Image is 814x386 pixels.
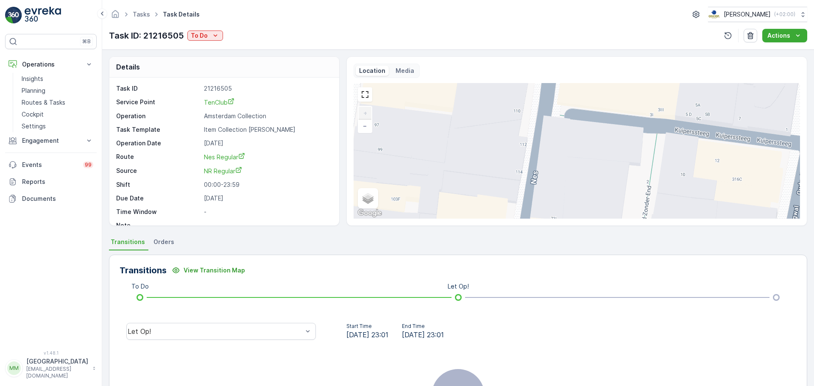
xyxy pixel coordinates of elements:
[359,107,371,119] a: Zoom In
[161,10,201,19] span: Task Details
[191,31,208,40] p: To Do
[708,10,720,19] img: basis-logo_rgb2x.png
[18,120,97,132] a: Settings
[22,60,80,69] p: Operations
[402,330,444,340] span: [DATE] 23:01
[116,112,201,120] p: Operation
[18,85,97,97] a: Planning
[116,221,201,230] p: Note
[204,125,330,134] p: Item Collection [PERSON_NAME]
[22,178,93,186] p: Reports
[7,361,21,375] div: MM
[167,264,250,277] button: View Transition Map
[25,7,61,24] img: logo_light-DOdMpM7g.png
[131,282,149,291] p: To Do
[204,139,330,147] p: [DATE]
[22,161,78,169] p: Events
[18,97,97,108] a: Routes & Tasks
[359,88,371,101] a: View Fullscreen
[26,357,88,366] p: [GEOGRAPHIC_DATA]
[22,98,65,107] p: Routes & Tasks
[356,208,384,219] img: Google
[22,75,43,83] p: Insights
[204,99,234,106] span: TenClub
[767,31,790,40] p: Actions
[359,189,377,208] a: Layers
[204,167,330,175] a: NR Regular
[120,264,167,277] p: Transitions
[448,282,469,291] p: Let Op!
[184,266,245,275] p: View Transition Map
[133,11,150,18] a: Tasks
[5,7,22,24] img: logo
[204,84,330,93] p: 21216505
[5,156,97,173] a: Events99
[116,62,140,72] p: Details
[22,136,80,145] p: Engagement
[22,194,93,203] p: Documents
[109,29,184,42] p: Task ID: 21216505
[116,84,201,93] p: Task ID
[363,122,367,129] span: −
[116,125,201,134] p: Task Template
[204,194,330,203] p: [DATE]
[116,194,201,203] p: Due Date
[356,208,384,219] a: Open this area in Google Maps (opens a new window)
[18,73,97,85] a: Insights
[116,181,201,189] p: Shift
[26,366,88,379] p: [EMAIL_ADDRESS][DOMAIN_NAME]
[724,10,771,19] p: [PERSON_NAME]
[111,238,145,246] span: Transitions
[153,238,174,246] span: Orders
[708,7,807,22] button: [PERSON_NAME](+02:00)
[5,56,97,73] button: Operations
[204,153,245,161] span: Nes Regular
[22,110,44,119] p: Cockpit
[359,67,385,75] p: Location
[204,98,330,107] a: TenClub
[204,221,330,230] p: -
[5,350,97,355] span: v 1.48.1
[187,31,223,41] button: To Do
[116,167,201,175] p: Source
[5,190,97,207] a: Documents
[204,112,330,120] p: Amsterdam Collection
[204,153,330,161] a: Nes Regular
[111,13,120,20] a: Homepage
[85,161,92,168] p: 99
[774,11,795,18] p: ( +02:00 )
[359,119,371,132] a: Zoom Out
[22,122,46,131] p: Settings
[346,330,388,340] span: [DATE] 23:01
[128,328,303,335] div: Let Op!
[204,208,330,216] p: -
[204,181,330,189] p: 00:00-23:59
[5,173,97,190] a: Reports
[5,357,97,379] button: MM[GEOGRAPHIC_DATA][EMAIL_ADDRESS][DOMAIN_NAME]
[5,132,97,149] button: Engagement
[116,98,201,107] p: Service Point
[402,323,444,330] p: End Time
[346,323,388,330] p: Start Time
[762,29,807,42] button: Actions
[396,67,414,75] p: Media
[363,109,367,117] span: +
[116,139,201,147] p: Operation Date
[204,167,242,175] span: NR Regular
[18,108,97,120] a: Cockpit
[116,208,201,216] p: Time Window
[82,38,91,45] p: ⌘B
[116,153,201,161] p: Route
[22,86,45,95] p: Planning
